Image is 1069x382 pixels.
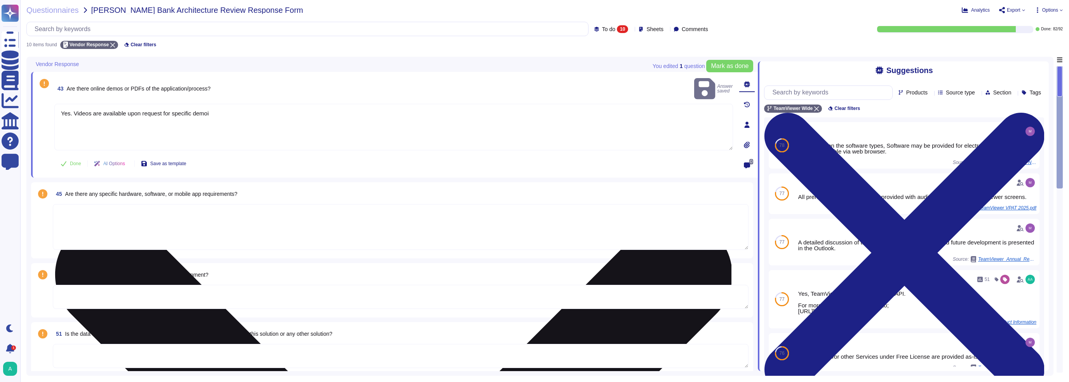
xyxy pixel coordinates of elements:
span: To do [602,26,615,32]
span: Mark as done [711,63,749,69]
img: user [1025,178,1035,187]
button: user [2,360,23,377]
span: Vendor Response [36,61,79,67]
span: Sheets [646,26,663,32]
img: user [1025,275,1035,284]
button: Mark as done [706,60,753,72]
span: Export [1007,8,1020,12]
button: Analytics [962,7,990,13]
div: 10 [617,25,628,33]
span: Questionnaires [26,6,79,14]
span: Done: [1041,27,1052,31]
span: Answer saved [694,77,733,101]
span: 43 [54,86,64,91]
img: user [1025,127,1035,136]
span: 78 [779,143,784,148]
span: Options [1042,8,1058,12]
span: Vendor Response [70,42,109,47]
input: Search by keywords [31,22,588,36]
b: 1 [680,63,683,69]
textarea: Yes. Videos are available upon request for specific demoi [54,104,733,150]
span: 77 [779,191,784,196]
span: Are there online demos or PDFs of the application/process? [67,85,211,92]
span: Analytics [971,8,990,12]
img: user [3,362,17,376]
div: 10 items found [26,42,57,47]
img: user [1025,338,1035,347]
span: Comments [682,26,708,32]
span: You edited question [653,63,705,69]
input: Search by keywords [768,86,892,99]
span: Clear filters [131,42,156,47]
div: 1 [11,345,16,350]
span: 77 [779,297,784,302]
span: 45 [53,191,62,197]
img: user [1025,223,1035,233]
span: 76 [779,351,784,356]
span: 82 / 92 [1053,27,1063,31]
span: 0 [749,159,754,164]
span: 51 [53,331,62,337]
span: 47 [53,272,62,277]
span: [PERSON_NAME] Bank Architecture Review Response Form [91,6,303,14]
span: 77 [779,240,784,244]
